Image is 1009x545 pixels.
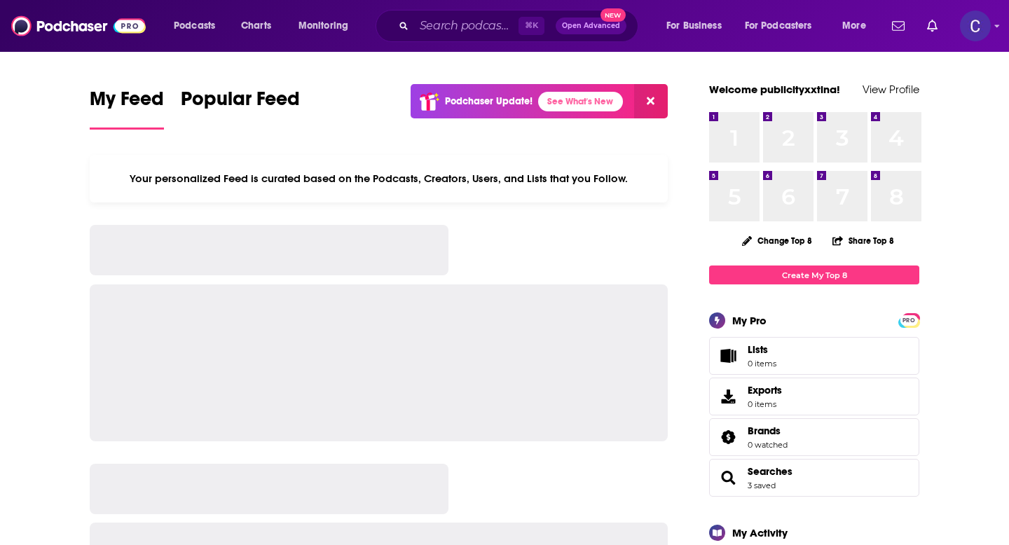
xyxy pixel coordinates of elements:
button: open menu [657,15,739,37]
a: PRO [900,315,917,325]
a: Charts [232,15,280,37]
img: Podchaser - Follow, Share and Rate Podcasts [11,13,146,39]
span: Exports [748,384,782,396]
p: Podchaser Update! [445,95,533,107]
span: ⌘ K [519,17,544,35]
span: 0 items [748,399,782,409]
span: Lists [748,343,776,356]
div: My Activity [732,526,788,539]
a: Popular Feed [181,87,300,130]
span: Charts [241,16,271,36]
span: Searches [709,459,919,497]
span: For Podcasters [745,16,812,36]
a: View Profile [863,83,919,96]
button: open menu [289,15,366,37]
span: Lists [748,343,768,356]
div: Your personalized Feed is curated based on the Podcasts, Creators, Users, and Lists that you Follow. [90,155,668,202]
a: Lists [709,337,919,375]
a: Searches [714,468,742,488]
a: Searches [748,465,792,478]
span: More [842,16,866,36]
div: My Pro [732,314,767,327]
span: My Feed [90,87,164,119]
a: 3 saved [748,481,776,490]
span: Exports [714,387,742,406]
span: Logged in as publicityxxtina [960,11,991,41]
a: Exports [709,378,919,415]
span: 0 items [748,359,776,368]
span: PRO [900,315,917,326]
input: Search podcasts, credits, & more... [414,15,519,37]
span: Popular Feed [181,87,300,119]
a: Create My Top 8 [709,265,919,284]
span: Lists [714,346,742,366]
button: open menu [832,15,884,37]
a: My Feed [90,87,164,130]
button: Change Top 8 [734,232,821,249]
a: See What's New [538,92,623,111]
span: For Business [666,16,722,36]
a: 0 watched [748,440,788,450]
button: Share Top 8 [832,227,895,254]
a: Show notifications dropdown [886,14,910,38]
a: Show notifications dropdown [921,14,943,38]
span: Monitoring [298,16,348,36]
button: open menu [164,15,233,37]
span: Brands [709,418,919,456]
a: Brands [748,425,788,437]
div: Search podcasts, credits, & more... [389,10,652,42]
img: User Profile [960,11,991,41]
span: New [600,8,626,22]
button: open menu [736,15,832,37]
button: Show profile menu [960,11,991,41]
a: Welcome publicityxxtina! [709,83,840,96]
span: Open Advanced [562,22,620,29]
span: Podcasts [174,16,215,36]
span: Brands [748,425,781,437]
a: Brands [714,427,742,447]
button: Open AdvancedNew [556,18,626,34]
